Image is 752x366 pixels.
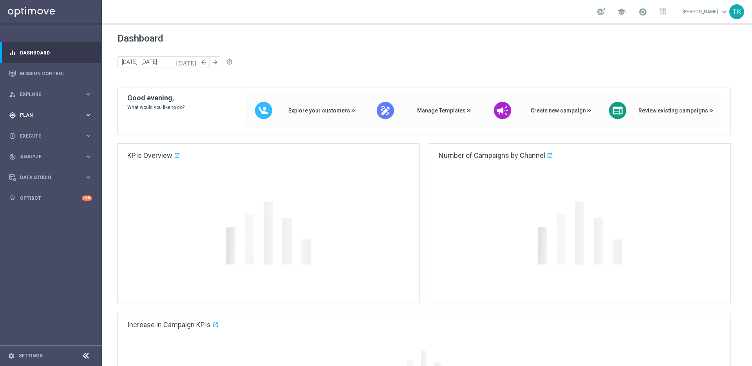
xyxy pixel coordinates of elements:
[85,91,92,98] i: keyboard_arrow_right
[9,188,92,208] div: Optibot
[20,113,85,118] span: Plan
[19,353,43,358] a: Settings
[20,175,85,180] span: Data Studio
[9,91,92,98] button: person_search Explore keyboard_arrow_right
[9,174,85,181] div: Data Studio
[82,196,92,201] div: +10
[9,112,16,119] i: gps_fixed
[617,7,626,16] span: school
[20,154,85,159] span: Analyze
[20,42,92,63] a: Dashboard
[85,174,92,181] i: keyboard_arrow_right
[682,6,729,18] a: [PERSON_NAME]keyboard_arrow_down
[9,195,16,202] i: lightbulb
[720,7,728,16] span: keyboard_arrow_down
[9,195,92,201] button: lightbulb Optibot +10
[9,91,16,98] i: person_search
[85,132,92,140] i: keyboard_arrow_right
[9,49,16,56] i: equalizer
[9,174,92,181] button: Data Studio keyboard_arrow_right
[9,91,85,98] div: Explore
[9,132,16,140] i: play_circle_outline
[9,112,85,119] div: Plan
[729,4,744,19] div: TK
[9,112,92,118] button: gps_fixed Plan keyboard_arrow_right
[20,134,85,138] span: Execute
[9,71,92,77] button: Mission Control
[9,153,16,160] i: track_changes
[9,63,92,84] div: Mission Control
[20,92,85,97] span: Explore
[8,352,15,359] i: settings
[9,133,92,139] button: play_circle_outline Execute keyboard_arrow_right
[85,111,92,119] i: keyboard_arrow_right
[20,63,92,84] a: Mission Control
[9,154,92,160] button: track_changes Analyze keyboard_arrow_right
[20,188,82,208] a: Optibot
[9,153,85,160] div: Analyze
[9,50,92,56] button: equalizer Dashboard
[9,132,85,140] div: Execute
[9,42,92,63] div: Dashboard
[85,153,92,160] i: keyboard_arrow_right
